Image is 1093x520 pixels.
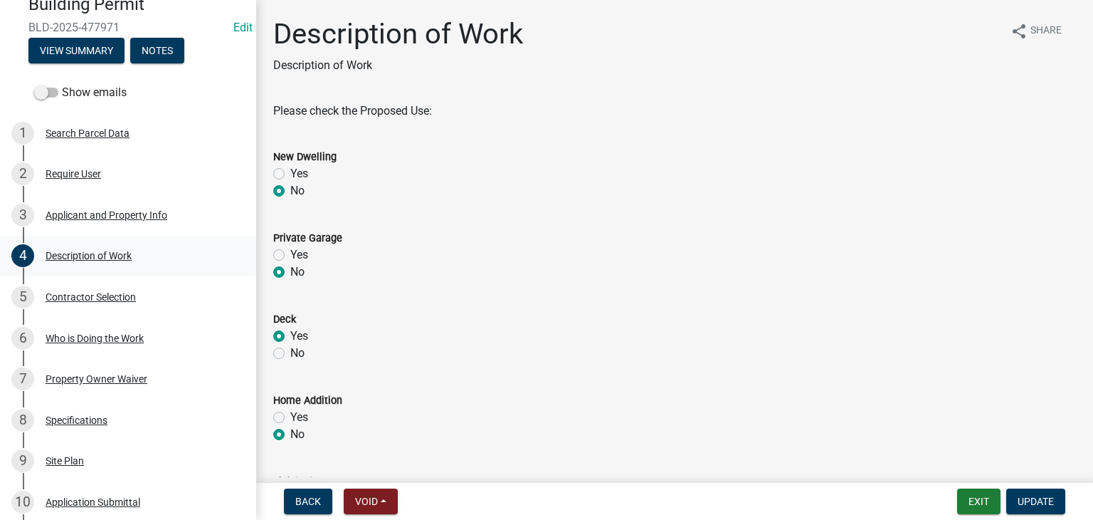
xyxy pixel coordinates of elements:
button: Update [1006,489,1065,514]
label: Private Garage [273,234,342,244]
span: BLD-2025-477971 [28,21,228,34]
div: Applicant and Property Info [46,210,167,220]
div: 10 [11,491,34,514]
button: View Summary [28,38,125,63]
div: Description of Work [46,251,132,261]
div: Please check the Proposed Use: [273,103,1076,120]
div: Site Plan [46,456,84,466]
div: 4 [11,244,34,267]
div: 6 [11,327,34,350]
div: 2 [11,162,34,185]
div: Property Owner Waiver [46,374,147,384]
h1: Description of Work [273,17,523,51]
label: No [290,426,305,443]
span: Update [1018,496,1054,507]
p: Description of Work [273,57,523,74]
button: Notes [130,38,184,63]
button: Back [284,489,332,514]
label: Show emails [34,84,127,101]
div: Require User [46,169,101,179]
div: 7 [11,368,34,390]
label: Yes [290,328,308,345]
label: Yes [290,409,308,426]
label: Yes [290,165,308,182]
div: 5 [11,286,34,308]
label: No [290,264,305,281]
label: Deck [273,315,296,325]
span: Back [295,496,321,507]
span: Void [355,496,378,507]
div: Application Submittal [46,497,140,507]
div: 9 [11,449,34,472]
wm-modal-confirm: Summary [28,46,125,57]
a: Edit [233,21,253,34]
label: No [290,182,305,199]
span: Share [1030,23,1062,40]
label: No [290,345,305,362]
i: share [1010,23,1028,40]
div: Who is Doing the Work [46,333,144,343]
div: 1 [11,122,34,145]
wm-modal-confirm: Notes [130,46,184,57]
div: Specifications [46,415,107,425]
label: Home Addition [273,396,342,406]
button: Exit [957,489,1000,514]
wm-modal-confirm: Edit Application Number [233,21,253,34]
div: 3 [11,204,34,227]
button: Void [344,489,398,514]
div: Search Parcel Data [46,128,130,138]
button: shareShare [999,17,1073,45]
label: New Dwelling [273,152,337,162]
label: Yes [290,246,308,264]
div: Contractor Selection [46,292,136,302]
div: 8 [11,409,34,432]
